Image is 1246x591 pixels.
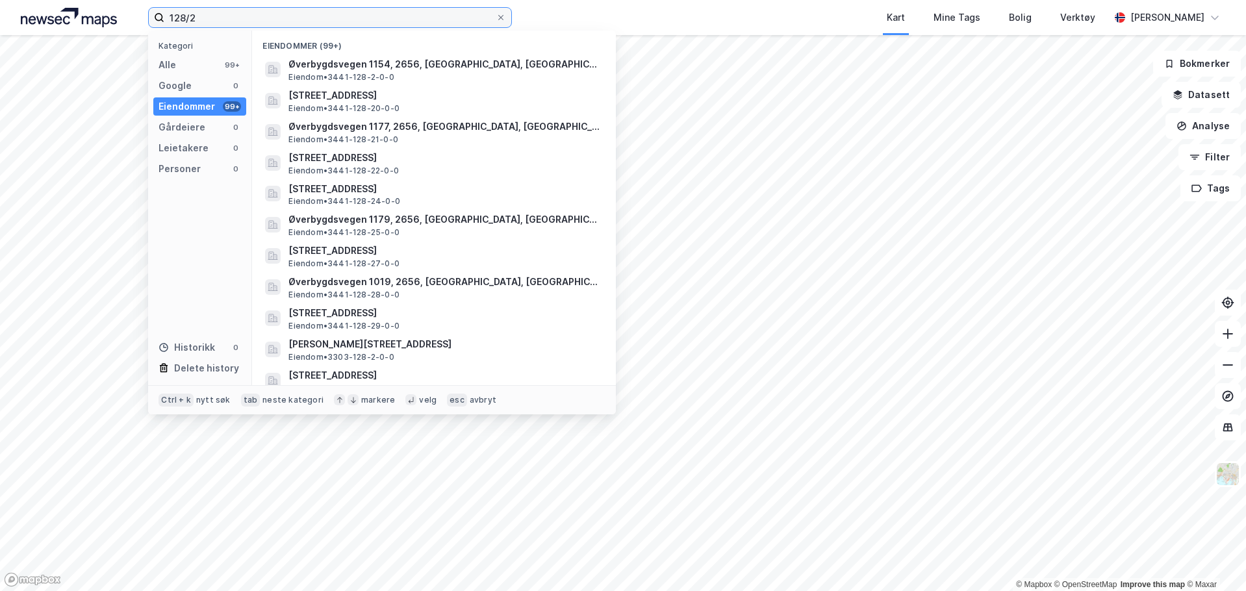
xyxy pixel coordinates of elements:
div: Historikk [159,340,215,355]
span: Eiendom • 3441-128-29-0-0 [288,321,400,331]
span: [STREET_ADDRESS] [288,368,600,383]
span: [STREET_ADDRESS] [288,181,600,197]
iframe: Chat Widget [1181,529,1246,591]
div: Eiendommer (99+) [252,31,616,54]
div: 99+ [223,101,241,112]
button: Analyse [1165,113,1241,139]
a: Mapbox homepage [4,572,61,587]
span: Eiendom • 3303-128-20-0-0 [288,383,400,394]
div: Kategori [159,41,246,51]
div: Kart [887,10,905,25]
div: tab [241,394,261,407]
span: Eiendom • 3441-128-21-0-0 [288,134,398,145]
span: Øverbygdsvegen 1019, 2656, [GEOGRAPHIC_DATA], [GEOGRAPHIC_DATA] [288,274,600,290]
button: Tags [1180,175,1241,201]
a: Improve this map [1121,580,1185,589]
span: [STREET_ADDRESS] [288,150,600,166]
div: avbryt [470,395,496,405]
span: [STREET_ADDRESS] [288,305,600,321]
span: Eiendom • 3441-128-25-0-0 [288,227,400,238]
span: [STREET_ADDRESS] [288,88,600,103]
div: esc [447,394,467,407]
span: Eiendom • 3441-128-27-0-0 [288,258,400,269]
input: Søk på adresse, matrikkel, gårdeiere, leietakere eller personer [164,8,496,27]
div: neste kategori [262,395,324,405]
div: 0 [231,122,241,132]
button: Datasett [1162,82,1241,108]
span: Eiendom • 3441-128-28-0-0 [288,290,400,300]
button: Filter [1178,144,1241,170]
img: Z [1215,462,1240,486]
div: markere [361,395,395,405]
div: 99+ [223,60,241,70]
span: Øverbygdsvegen 1177, 2656, [GEOGRAPHIC_DATA], [GEOGRAPHIC_DATA] [288,119,600,134]
span: Eiendom • 3441-128-24-0-0 [288,196,400,207]
a: OpenStreetMap [1054,580,1117,589]
div: Leietakere [159,140,209,156]
div: Mine Tags [934,10,980,25]
div: 0 [231,342,241,353]
div: nytt søk [196,395,231,405]
span: Eiendom • 3441-128-20-0-0 [288,103,400,114]
span: Øverbygdsvegen 1179, 2656, [GEOGRAPHIC_DATA], [GEOGRAPHIC_DATA] [288,212,600,227]
span: Øverbygdsvegen 1154, 2656, [GEOGRAPHIC_DATA], [GEOGRAPHIC_DATA] [288,57,600,72]
button: Bokmerker [1153,51,1241,77]
div: Verktøy [1060,10,1095,25]
div: 0 [231,81,241,91]
a: Mapbox [1016,580,1052,589]
div: Bolig [1009,10,1032,25]
span: Eiendom • 3303-128-2-0-0 [288,352,394,362]
div: Alle [159,57,176,73]
div: 0 [231,164,241,174]
div: Gårdeiere [159,119,205,135]
div: Delete history [174,360,239,376]
div: velg [419,395,437,405]
div: Ctrl + k [159,394,194,407]
span: Eiendom • 3441-128-22-0-0 [288,166,399,176]
img: logo.a4113a55bc3d86da70a041830d287a7e.svg [21,8,117,27]
div: Google [159,78,192,94]
span: [PERSON_NAME][STREET_ADDRESS] [288,336,600,352]
div: Eiendommer [159,99,215,114]
div: Kontrollprogram for chat [1181,529,1246,591]
div: [PERSON_NAME] [1130,10,1204,25]
div: 0 [231,143,241,153]
span: [STREET_ADDRESS] [288,243,600,258]
div: Personer [159,161,201,177]
span: Eiendom • 3441-128-2-0-0 [288,72,394,82]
